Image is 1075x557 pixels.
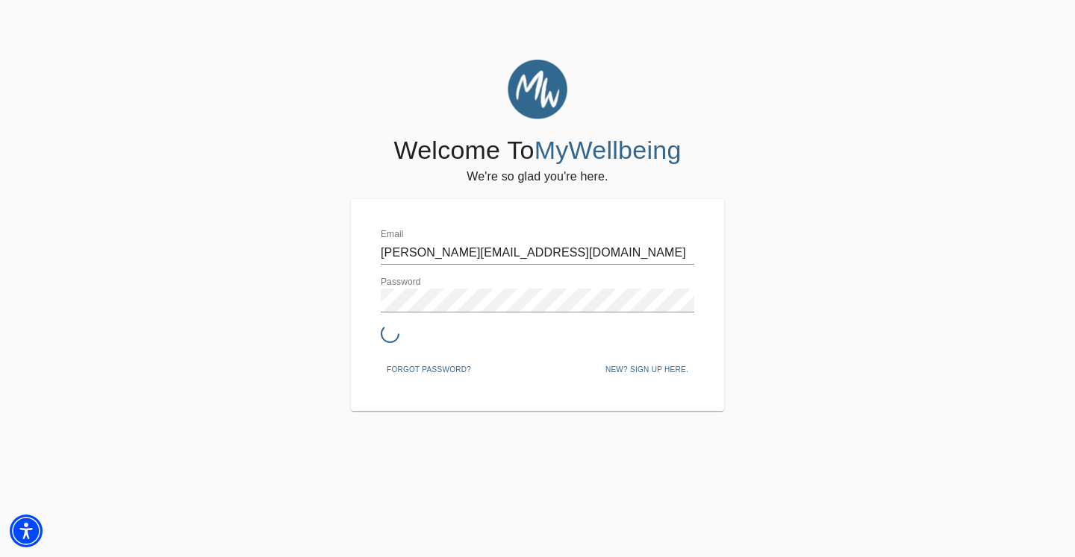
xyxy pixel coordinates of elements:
[10,514,43,547] div: Accessibility Menu
[508,60,567,119] img: MyWellbeing
[381,362,477,374] a: Forgot password?
[535,136,682,164] span: MyWellbeing
[381,359,477,381] button: Forgot password?
[381,278,421,287] label: Password
[467,166,608,187] h6: We're so glad you're here.
[381,230,404,239] label: Email
[387,363,471,377] span: Forgot password?
[605,363,688,377] span: New? Sign up here.
[599,359,694,381] button: New? Sign up here.
[393,135,681,166] h4: Welcome To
